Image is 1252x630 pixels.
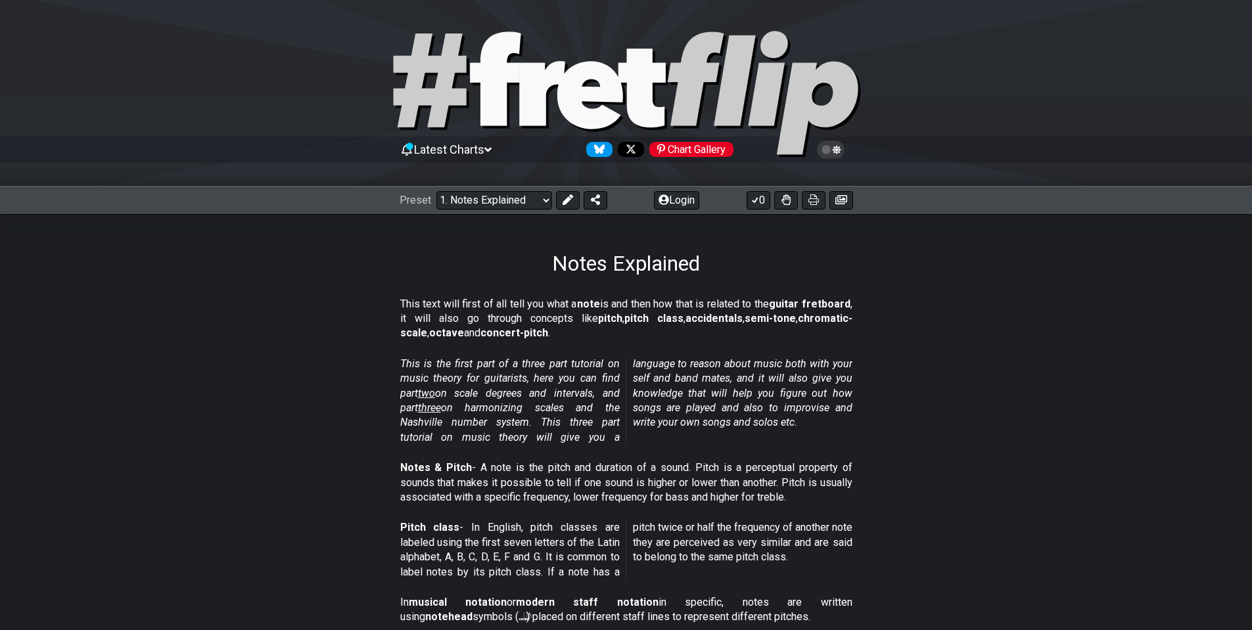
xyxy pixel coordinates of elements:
span: three [418,401,441,414]
p: - A note is the pitch and duration of a sound. Pitch is a perceptual property of sounds that make... [400,461,852,505]
p: In or in specific, notes are written using symbols (𝅝 𝅗𝅥 𝅘𝅥 𝅘𝅥𝅮) placed on different staff lines to r... [400,595,852,625]
strong: pitch class [624,312,684,325]
strong: accidentals [685,312,743,325]
strong: Notes & Pitch [400,461,472,474]
span: Latest Charts [414,143,484,156]
strong: Pitch class [400,521,460,533]
a: #fretflip at Pinterest [644,142,733,157]
em: This is the first part of a three part tutorial on music theory for guitarists, here you can find... [400,357,852,443]
strong: guitar fretboard [769,298,850,310]
strong: notehead [425,610,473,623]
span: Preset [400,194,431,206]
span: two [418,387,435,399]
strong: pitch [598,312,622,325]
strong: musical notation [409,596,507,608]
p: - In English, pitch classes are labeled using the first seven letters of the Latin alphabet, A, B... [400,520,852,579]
strong: modern staff notation [516,596,659,608]
select: Preset [436,191,552,210]
div: Chart Gallery [649,142,733,157]
a: Follow #fretflip at X [613,142,644,157]
p: This text will first of all tell you what a is and then how that is related to the , it will also... [400,297,852,341]
strong: note [577,298,600,310]
button: Toggle Dexterity for all fretkits [774,191,798,210]
button: Edit Preset [556,191,580,210]
strong: octave [429,326,464,339]
h1: Notes Explained [552,251,700,276]
strong: semi-tone [745,312,796,325]
button: Login [654,191,699,210]
span: Toggle light / dark theme [823,144,839,156]
button: Create image [829,191,853,210]
button: Print [802,191,825,210]
strong: concert-pitch [480,326,548,339]
button: Share Preset [584,191,607,210]
button: 0 [747,191,770,210]
a: Follow #fretflip at Bluesky [581,142,613,157]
